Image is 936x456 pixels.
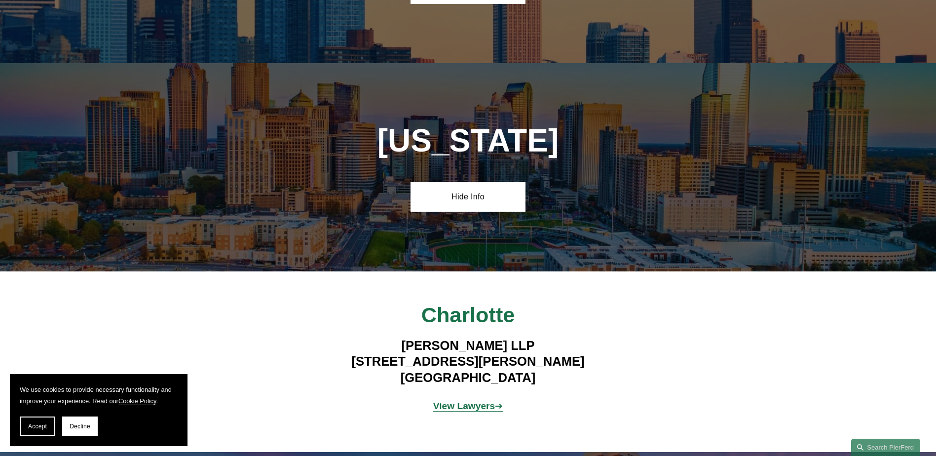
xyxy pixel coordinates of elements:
span: Charlotte [421,303,515,327]
a: View Lawyers➔ [433,401,503,411]
span: Decline [70,423,90,430]
span: Accept [28,423,47,430]
a: Search this site [851,439,920,456]
h4: [PERSON_NAME] LLP [STREET_ADDRESS][PERSON_NAME] [GEOGRAPHIC_DATA] [296,338,641,385]
section: Cookie banner [10,374,187,446]
span: ➔ [433,401,503,411]
h1: [US_STATE] [324,123,612,159]
button: Decline [62,417,98,436]
button: Accept [20,417,55,436]
a: Hide Info [411,182,525,212]
p: We use cookies to provide necessary functionality and improve your experience. Read our . [20,384,178,407]
a: Cookie Policy [118,397,156,405]
strong: View Lawyers [433,401,495,411]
